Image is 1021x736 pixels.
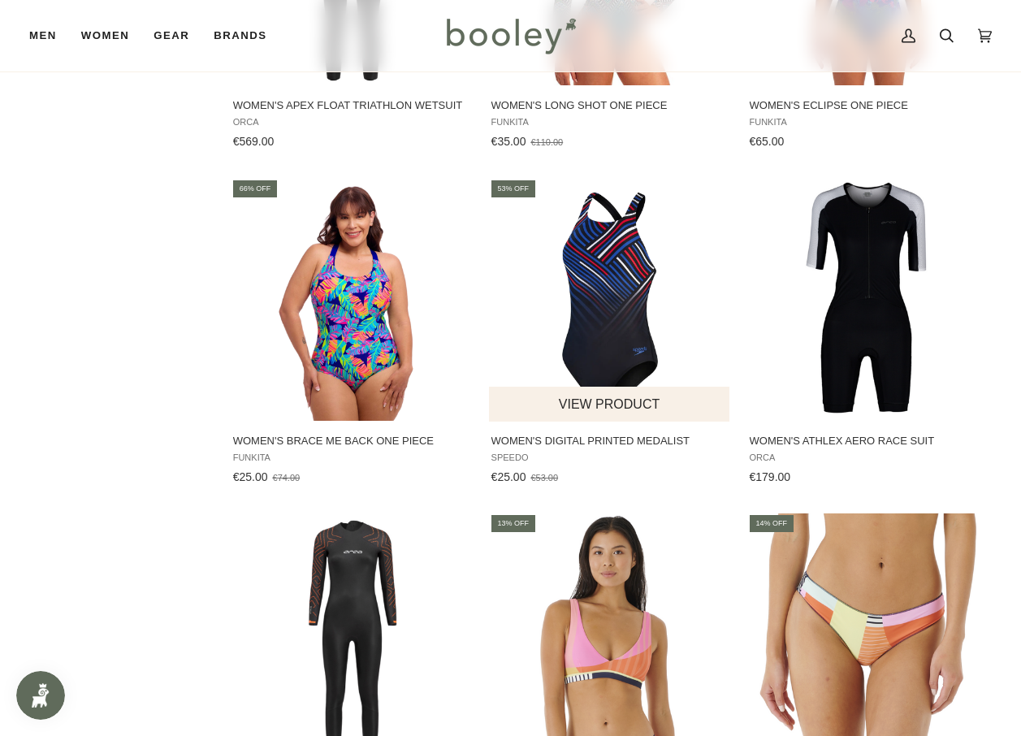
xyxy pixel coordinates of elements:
[491,135,526,148] span: €35.00
[750,135,785,148] span: €65.00
[214,28,266,44] span: Brands
[491,433,729,448] span: Women's Digital Printed Medalist
[233,470,268,483] span: €25.00
[233,433,471,448] span: Women's Brace Me Back One Piece
[233,117,471,128] span: Orca
[750,117,988,128] span: Funkita
[491,98,729,113] span: Women's Long Shot One Piece
[233,98,471,113] span: Women's Apex Float Triathlon Wetsuit
[530,472,558,482] span: €53.00
[489,178,732,421] img: Speedo Women's Digital Printed Medalist Black / Blue - Booley Galway
[747,177,990,489] a: Women's Athlex Aero Race Suit
[491,515,536,532] div: 13% off
[81,28,129,44] span: Women
[154,28,189,44] span: Gear
[750,515,794,532] div: 14% off
[489,386,730,421] button: View product
[233,180,278,197] div: 66% off
[489,177,732,489] a: Women's Digital Printed Medalist
[439,12,582,59] img: Booley
[491,180,536,197] div: 53% off
[750,470,791,483] span: €179.00
[233,135,275,148] span: €569.00
[491,117,729,128] span: Funkita
[750,433,988,448] span: Women's Athlex Aero Race Suit
[747,178,990,421] img: Orca Women's Athlex Aero Race Suit White - Booley Galway
[29,28,57,44] span: Men
[750,452,988,462] span: Orca
[231,177,474,489] a: Women's Brace Me Back One Piece
[750,98,988,113] span: Women's Eclipse One Piece
[491,452,729,462] span: Speedo
[16,671,65,720] iframe: Button to open loyalty program pop-up
[530,137,563,147] span: €110.00
[491,470,526,483] span: €25.00
[273,472,301,482] span: €74.00
[233,452,471,462] span: Funkita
